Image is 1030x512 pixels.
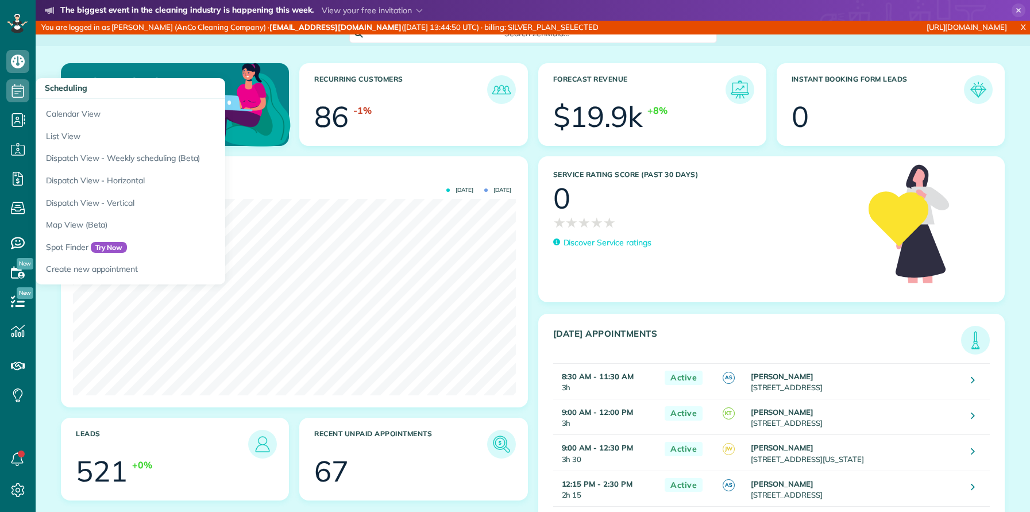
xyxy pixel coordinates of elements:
[751,443,814,452] strong: [PERSON_NAME]
[76,171,516,182] h3: Actual Revenue this month
[314,75,487,104] h3: Recurring Customers
[553,102,643,131] div: $19.9k
[562,407,633,417] strong: 9:00 AM - 12:00 PM
[723,479,735,491] span: AS
[665,478,703,492] span: Active
[723,372,735,384] span: AS
[751,479,814,488] strong: [PERSON_NAME]
[553,399,659,435] td: 3h
[562,372,634,381] strong: 8:30 AM - 11:30 AM
[564,237,651,249] p: Discover Service ratings
[314,102,349,131] div: 86
[269,22,402,32] strong: [EMAIL_ADDRESS][DOMAIN_NAME]
[76,430,248,459] h3: Leads
[314,430,487,459] h3: Recent unpaid appointments
[748,471,963,506] td: [STREET_ADDRESS]
[490,78,513,101] img: icon_recurring_customers-cf858462ba22bcd05b5a5880d41d6543d210077de5bb9ebc9590e49fd87d84ed.png
[60,5,314,17] strong: The biggest event in the cleaning industry is happening this week.
[251,433,274,456] img: icon_leads-1bed01f49abd5b7fead27621c3d59655bb73ed531f8eeb49469d10e621d6b896.png
[36,214,323,236] a: Map View (Beta)
[17,287,33,299] span: New
[36,170,323,192] a: Dispatch View - Horizontal
[792,75,964,104] h3: Instant Booking Form Leads
[751,372,814,381] strong: [PERSON_NAME]
[562,479,632,488] strong: 12:15 PM - 2:30 PM
[91,242,128,253] span: Try Now
[751,407,814,417] strong: [PERSON_NAME]
[36,192,323,214] a: Dispatch View - Vertical
[36,99,323,125] a: Calendar View
[603,213,616,233] span: ★
[665,371,703,385] span: Active
[964,329,987,352] img: icon_todays_appointments-901f7ab196bb0bea1936b74009e4eb5ffbc2d2711fa7634e0d609ed5ef32b18b.png
[647,104,668,117] div: +8%
[553,213,566,233] span: ★
[446,187,473,193] span: [DATE]
[1016,21,1030,34] a: X
[17,258,33,270] span: New
[36,125,323,148] a: List View
[967,78,990,101] img: icon_form_leads-04211a6a04a5b2264e4ee56bc0799ec3eb69b7e499cbb523a139df1d13a81ae0.png
[565,213,578,233] span: ★
[748,364,963,399] td: [STREET_ADDRESS]
[36,236,323,259] a: Spot FinderTry Now
[132,459,152,472] div: +0%
[553,471,659,506] td: 2h 15
[591,213,603,233] span: ★
[748,435,963,471] td: [STREET_ADDRESS][US_STATE]
[562,443,633,452] strong: 9:00 AM - 12:30 PM
[723,443,735,455] span: JW
[553,184,570,213] div: 0
[792,102,809,131] div: 0
[314,457,349,486] div: 67
[76,457,128,486] div: 521
[553,75,726,104] h3: Forecast Revenue
[73,75,216,106] p: Welcome back, [PERSON_NAME]!
[927,22,1007,32] a: [URL][DOMAIN_NAME]
[728,78,751,101] img: icon_forecast_revenue-8c13a41c7ed35a8dcfafea3cbb826a0462acb37728057bba2d056411b612bbbe.png
[36,147,323,170] a: Dispatch View - Weekly scheduling (Beta)
[36,21,685,34] div: You are logged in as [PERSON_NAME] (AnCo Cleaning Company) · ([DATE] 13:44:50 UTC) · billing: SIL...
[665,406,703,421] span: Active
[490,433,513,456] img: icon_unpaid_appointments-47b8ce3997adf2238b356f14209ab4cced10bd1f174958f3ca8f1d0dd7fffeee.png
[553,329,962,355] h3: [DATE] Appointments
[553,237,651,249] a: Discover Service ratings
[665,442,703,456] span: Active
[578,213,591,233] span: ★
[36,258,323,284] a: Create new appointment
[553,435,659,471] td: 3h 30
[484,187,511,193] span: [DATE]
[353,104,372,117] div: -1%
[182,50,293,161] img: dashboard_welcome-42a62b7d889689a78055ac9021e634bf52bae3f8056760290aed330b23ab8690.png
[45,83,87,93] span: Scheduling
[553,364,659,399] td: 3h
[723,407,735,419] span: KT
[553,171,857,179] h3: Service Rating score (past 30 days)
[748,399,963,435] td: [STREET_ADDRESS]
